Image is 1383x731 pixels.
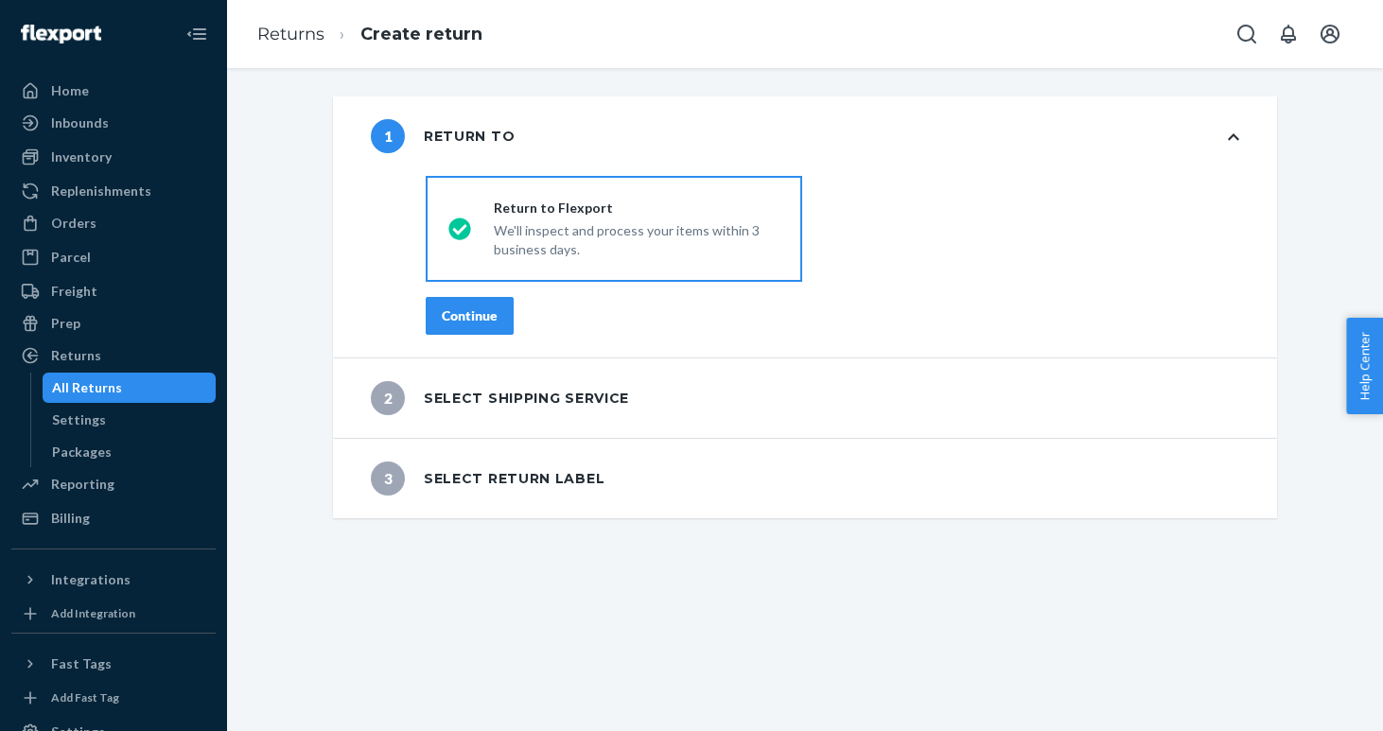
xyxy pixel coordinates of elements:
a: Packages [43,437,217,467]
div: Return to Flexport [494,199,779,218]
span: 2 [371,381,405,415]
div: Select shipping service [371,381,629,415]
div: We'll inspect and process your items within 3 business days. [494,218,779,259]
a: Home [11,76,216,106]
div: Select return label [371,461,604,496]
div: Continue [442,306,498,325]
a: Inbounds [11,108,216,138]
span: 1 [371,119,405,153]
a: Add Fast Tag [11,687,216,709]
button: Integrations [11,565,216,595]
a: Orders [11,208,216,238]
div: Integrations [51,570,131,589]
div: Inventory [51,148,112,166]
img: Flexport logo [21,25,101,44]
button: Help Center [1346,318,1383,414]
a: All Returns [43,373,217,403]
div: Return to [371,119,515,153]
div: Orders [51,214,96,233]
div: Inbounds [51,113,109,132]
div: Settings [52,410,106,429]
div: Parcel [51,248,91,267]
a: Create return [360,24,482,44]
button: Close Navigation [178,15,216,53]
a: Reporting [11,469,216,499]
div: Packages [52,443,112,461]
button: Open notifications [1269,15,1307,53]
div: Add Integration [51,605,135,621]
a: Replenishments [11,176,216,206]
div: Reporting [51,475,114,494]
a: Returns [11,340,216,371]
div: All Returns [52,378,122,397]
button: Fast Tags [11,649,216,679]
div: Home [51,81,89,100]
div: Prep [51,314,80,333]
div: Fast Tags [51,654,112,673]
a: Parcel [11,242,216,272]
a: Inventory [11,142,216,172]
div: Freight [51,282,97,301]
button: Open account menu [1311,15,1349,53]
a: Freight [11,276,216,306]
div: Returns [51,346,101,365]
a: Add Integration [11,602,216,625]
button: Open Search Box [1228,15,1266,53]
a: Returns [257,24,324,44]
a: Settings [43,405,217,435]
div: Add Fast Tag [51,689,119,705]
ol: breadcrumbs [242,7,498,62]
a: Prep [11,308,216,339]
button: Continue [426,297,514,335]
a: Billing [11,503,216,533]
div: Billing [51,509,90,528]
div: Replenishments [51,182,151,200]
span: 3 [371,461,405,496]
